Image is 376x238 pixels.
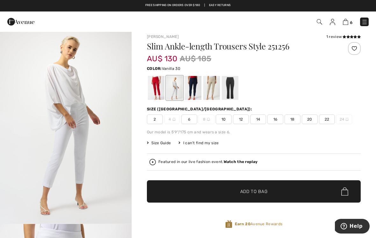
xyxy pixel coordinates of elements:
img: Shopping Bag [343,19,348,25]
a: Easy Returns [209,3,231,8]
span: | [204,3,205,8]
span: 20 [302,115,318,124]
img: ring-m.svg [345,118,349,121]
strong: Earn 20 [235,222,250,226]
span: 14 [250,115,266,124]
span: Vanilla 30 [162,66,180,71]
a: Free shipping on orders over $180 [145,3,200,8]
span: 6 [181,115,197,124]
span: Size Guide [147,140,171,146]
div: Midnight Blue [185,76,201,100]
span: Color: [147,66,162,71]
span: 22 [319,115,335,124]
div: Moonstone [203,76,220,100]
span: 18 [285,115,300,124]
div: I can't find my size [178,140,219,146]
img: Menu [361,19,368,25]
img: Bag.svg [341,187,348,196]
strong: Watch the replay [224,160,258,164]
img: Watch the replay [149,159,156,165]
div: Vanilla 30 [166,76,183,100]
div: Black [222,76,238,100]
img: Search [317,19,322,25]
a: [PERSON_NAME] [147,34,179,39]
div: Size ([GEOGRAPHIC_DATA]/[GEOGRAPHIC_DATA]): [147,106,253,112]
span: Avenue Rewards [235,221,282,227]
span: 6 [350,20,352,25]
img: Avenue Rewards [225,220,232,228]
a: 1ère Avenue [7,18,34,24]
span: 4 [164,115,180,124]
span: 2 [147,115,163,124]
img: 1ère Avenue [7,15,34,28]
img: ring-m.svg [172,118,176,121]
a: 6 [343,18,352,26]
img: ring-m.svg [207,118,210,121]
div: Featured in our live fashion event. [158,160,257,164]
div: Our model is 5'9"/175 cm and wears a size 6. [147,129,361,135]
div: 1 review [326,34,361,40]
span: 8 [199,115,214,124]
img: My Info [330,19,335,25]
iframe: Opens a widget where you can find more information [335,219,370,235]
span: 10 [216,115,232,124]
div: Radiant red [148,76,164,100]
span: AU$ 185 [180,53,211,64]
span: 12 [233,115,249,124]
span: 16 [267,115,283,124]
span: 24 [336,115,352,124]
h1: Slim Ankle-length Trousers Style 251256 [147,42,325,50]
span: AU$ 130 [147,48,177,63]
span: Add to Bag [240,188,268,195]
button: Add to Bag [147,180,361,203]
